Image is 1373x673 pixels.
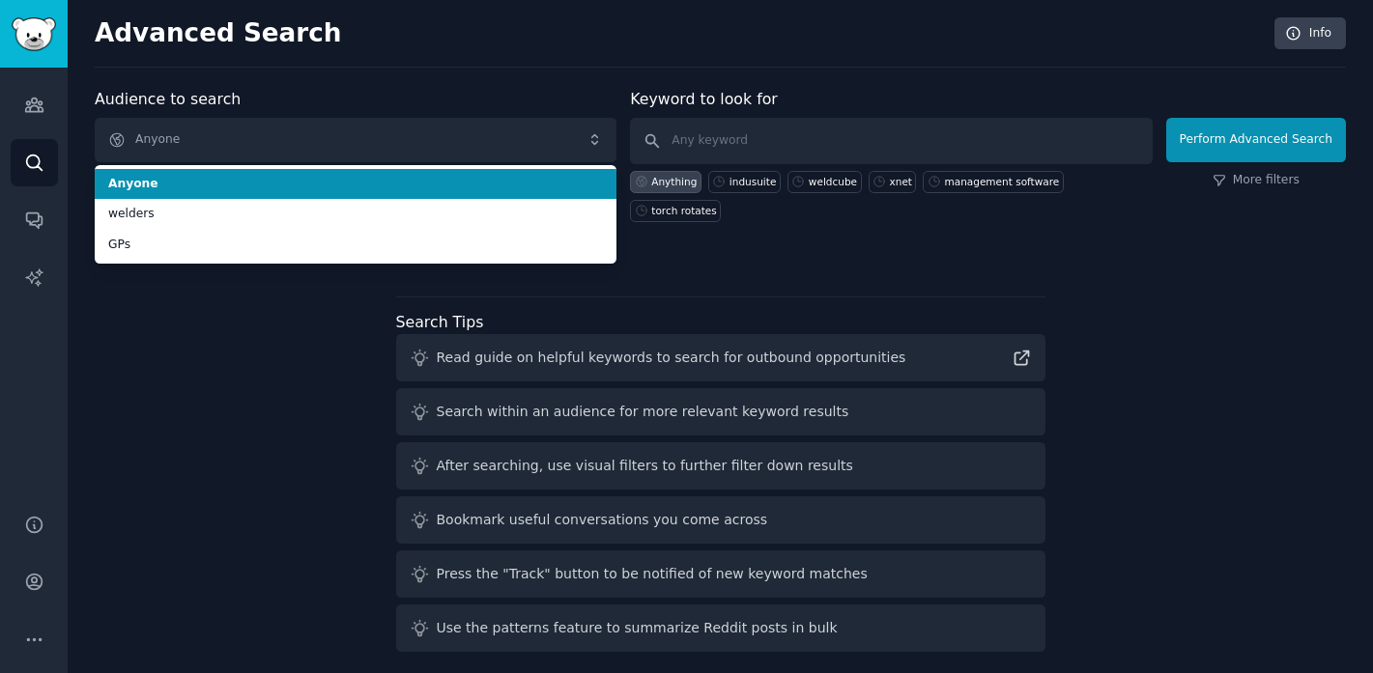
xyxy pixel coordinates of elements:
[95,18,1264,49] h2: Advanced Search
[108,176,603,193] span: Anyone
[108,237,603,254] span: GPs
[95,90,241,108] label: Audience to search
[944,175,1059,188] div: management software
[437,510,768,530] div: Bookmark useful conversations you come across
[437,564,868,584] div: Press the "Track" button to be notified of new keyword matches
[729,175,777,188] div: indusuite
[437,456,853,476] div: After searching, use visual filters to further filter down results
[1166,118,1346,162] button: Perform Advanced Search
[1213,172,1300,189] a: More filters
[630,90,778,108] label: Keyword to look for
[890,175,912,188] div: xnet
[437,348,906,368] div: Read guide on helpful keywords to search for outbound opportunities
[809,175,857,188] div: weldcube
[437,618,838,638] div: Use the patterns feature to summarize Reddit posts in bulk
[1274,17,1346,50] a: Info
[630,118,1152,164] input: Any keyword
[651,175,697,188] div: Anything
[437,402,849,422] div: Search within an audience for more relevant keyword results
[95,165,616,264] ul: Anyone
[651,204,717,217] div: torch rotates
[108,206,603,223] span: welders
[95,118,616,162] button: Anyone
[12,17,56,51] img: GummySearch logo
[396,313,484,331] label: Search Tips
